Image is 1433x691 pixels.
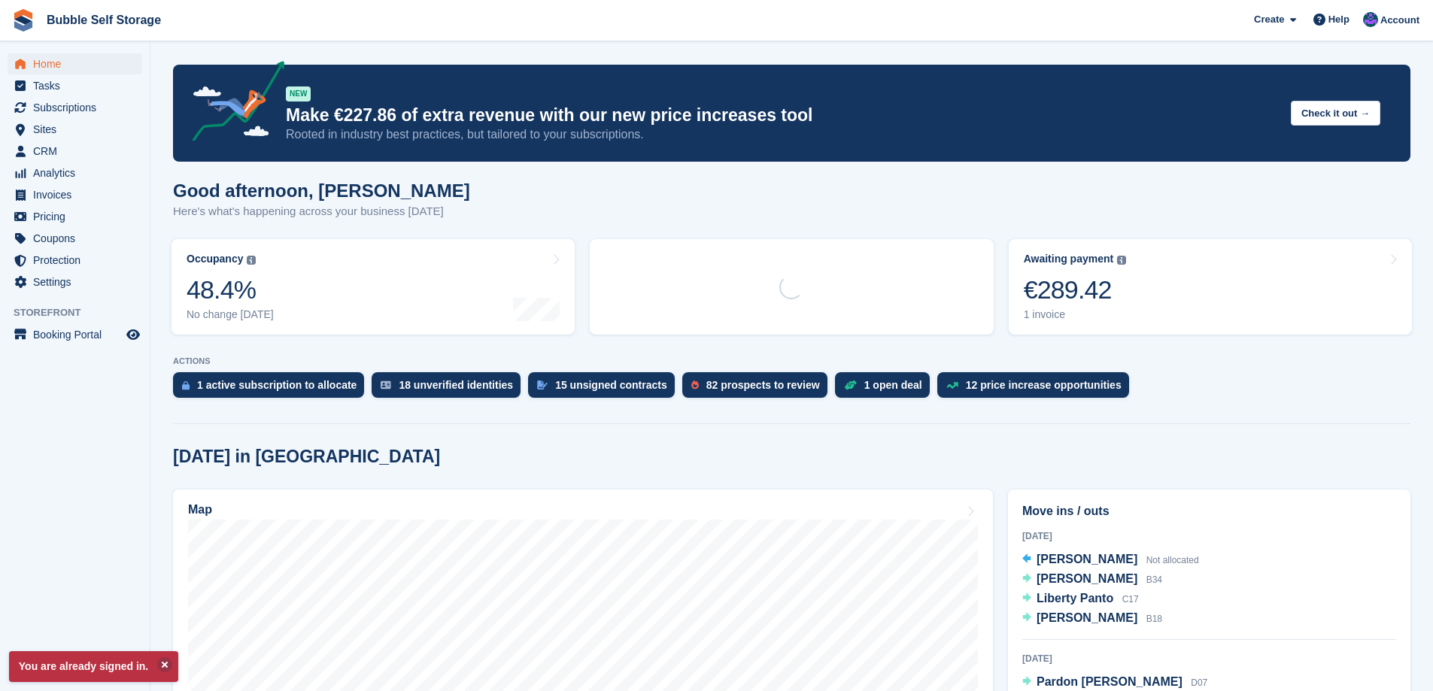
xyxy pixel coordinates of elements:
div: 1 open deal [864,379,922,391]
div: 1 invoice [1024,308,1127,321]
span: B34 [1146,574,1162,585]
span: B18 [1146,614,1162,624]
a: menu [8,97,142,118]
span: Analytics [33,162,123,183]
span: Sites [33,119,123,140]
img: active_subscription_to_allocate_icon-d502201f5373d7db506a760aba3b589e785aa758c864c3986d89f69b8ff3... [182,380,190,390]
a: Occupancy 48.4% No change [DATE] [172,239,575,335]
a: [PERSON_NAME] Not allocated [1022,550,1199,570]
div: 82 prospects to review [706,379,820,391]
p: Here's what's happening across your business [DATE] [173,203,470,220]
span: D07 [1191,677,1207,688]
a: [PERSON_NAME] B18 [1022,609,1162,629]
a: Preview store [124,326,142,344]
img: icon-info-grey-7440780725fd019a000dd9b08b2336e03edf1995a4989e88bcd33f0948082b44.svg [1117,256,1126,265]
span: Booking Portal [33,324,123,345]
div: Awaiting payment [1024,253,1114,265]
img: deal-1b604bf984904fb50ccaf53a9ad4b4a5d6e5aea283cecdc64d6e3604feb123c2.svg [844,380,857,390]
span: Tasks [33,75,123,96]
div: No change [DATE] [187,308,274,321]
a: menu [8,75,142,96]
h1: Good afternoon, [PERSON_NAME] [173,180,470,201]
div: [DATE] [1022,529,1396,543]
h2: Map [188,503,212,517]
span: Settings [33,271,123,292]
a: menu [8,162,142,183]
div: 15 unsigned contracts [555,379,667,391]
a: menu [8,119,142,140]
a: menu [8,206,142,227]
a: menu [8,228,142,249]
p: ACTIONS [173,356,1410,366]
a: Bubble Self Storage [41,8,167,32]
span: Subscriptions [33,97,123,118]
img: verify_identity-adf6edd0f0f0b5bbfe63781bf79b02c33cf7c696d77639b501bdc392416b5a36.svg [381,380,391,389]
img: icon-info-grey-7440780725fd019a000dd9b08b2336e03edf1995a4989e88bcd33f0948082b44.svg [247,256,256,265]
div: 48.4% [187,274,274,305]
h2: Move ins / outs [1022,502,1396,520]
a: [PERSON_NAME] B34 [1022,570,1162,589]
div: €289.42 [1024,274,1127,305]
span: Invoices [33,184,123,205]
span: Not allocated [1146,555,1199,565]
a: menu [8,141,142,162]
span: [PERSON_NAME] [1037,572,1137,585]
a: 18 unverified identities [372,372,528,405]
a: Liberty Panto C17 [1022,589,1139,609]
img: price_increase_opportunities-93ffe204e8149a01c8c9dc8f82e8f89637d9d84a8eef4429ea346261dce0b2c0.svg [946,382,958,389]
a: 1 active subscription to allocate [173,372,372,405]
a: 12 price increase opportunities [937,372,1137,405]
div: Occupancy [187,253,243,265]
a: menu [8,250,142,271]
span: Account [1380,13,1419,28]
span: Storefront [14,305,150,320]
img: stora-icon-8386f47178a22dfd0bd8f6a31ec36ba5ce8667c1dd55bd0f319d3a0aa187defe.svg [12,9,35,32]
a: menu [8,324,142,345]
div: NEW [286,86,311,102]
div: 18 unverified identities [399,379,513,391]
p: You are already signed in. [9,651,178,682]
img: contract_signature_icon-13c848040528278c33f63329250d36e43548de30e8caae1d1a13099fd9432cc5.svg [537,380,548,389]
p: Rooted in industry best practices, but tailored to your subscriptions. [286,126,1279,143]
a: 15 unsigned contracts [528,372,682,405]
span: Help [1328,12,1350,27]
div: 12 price increase opportunities [966,379,1122,391]
img: Stuart Jackson [1363,12,1378,27]
a: 82 prospects to review [682,372,835,405]
h2: [DATE] in [GEOGRAPHIC_DATA] [173,447,440,467]
span: Coupons [33,228,123,249]
span: CRM [33,141,123,162]
span: C17 [1122,594,1139,605]
a: 1 open deal [835,372,937,405]
div: [DATE] [1022,652,1396,665]
span: Create [1254,12,1284,27]
p: Make €227.86 of extra revenue with our new price increases tool [286,105,1279,126]
button: Check it out → [1291,101,1380,126]
span: Home [33,53,123,74]
a: menu [8,184,142,205]
div: 1 active subscription to allocate [197,379,357,391]
span: Liberty Panto [1037,592,1113,605]
a: menu [8,271,142,292]
span: [PERSON_NAME] [1037,611,1137,624]
span: [PERSON_NAME] [1037,553,1137,565]
a: Awaiting payment €289.42 1 invoice [1009,239,1412,335]
a: menu [8,53,142,74]
span: Pardon [PERSON_NAME] [1037,675,1183,688]
span: Protection [33,250,123,271]
img: price-adjustments-announcement-icon-8257ccfd72463d97f412b2fc003d46551f7dbcb40ab6d574587a9cd5c0d94... [180,61,285,147]
img: prospect-51fa495bee0391a8d652442698ab0144808aea92771e9ea1ae160a38d050c398.svg [691,380,699,389]
span: Pricing [33,206,123,227]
